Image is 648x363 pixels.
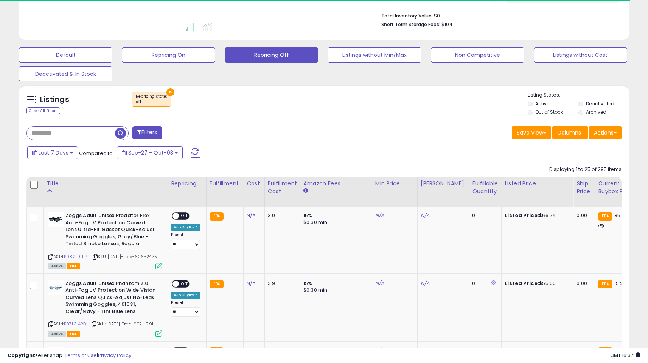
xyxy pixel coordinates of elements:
a: Terms of Use [65,352,97,359]
img: 31wtEZ1to-L._SL40_.jpg [48,212,64,227]
small: Amazon Fees. [303,188,308,194]
div: $0.30 min [303,287,366,294]
div: Fulfillable Quantity [472,180,498,196]
div: off [136,99,167,105]
span: FBA [67,331,80,337]
span: OFF [179,280,191,287]
div: Clear All Filters [26,107,60,114]
button: Deactivated & In Stock [19,66,112,81]
b: Zoggs Adult Unisex Predator Flex Anti-Fog UV Protection Curved Lens Ultra-Fit Gasket Quick-Adjust... [65,212,157,249]
div: ASIN: [48,212,162,268]
label: Archived [586,109,606,115]
div: $0.30 min [303,219,366,226]
span: All listings currently available for purchase on Amazon [48,331,66,337]
span: Sep-27 - Oct-03 [128,149,173,156]
span: Repricing state : [136,94,167,105]
label: Out of Stock [535,109,563,115]
div: 0 [472,212,496,219]
a: N/A [247,280,256,287]
p: Listing States: [528,92,629,99]
button: Filters [132,126,162,139]
button: Columns [552,126,588,139]
div: Min Price [375,180,414,188]
span: Last 7 Days [39,149,68,156]
div: 0.00 [577,280,589,287]
div: 0.00 [577,212,589,219]
small: FBA [598,280,612,288]
div: Listed Price [505,180,570,188]
div: Repricing [171,180,203,188]
button: Last 7 Days [27,146,78,159]
span: OFF [179,213,191,219]
div: Fulfillment [210,180,240,188]
div: Preset: [171,232,200,249]
a: B07L3L4PQH [64,321,89,327]
button: Default [19,47,112,63]
a: Privacy Policy [98,352,131,359]
button: Repricing Off [225,47,318,63]
h5: Listings [40,94,69,105]
button: Listings without Cost [534,47,627,63]
div: $66.74 [505,212,567,219]
div: 0 [472,280,496,287]
a: N/A [247,212,256,219]
a: B082L9LRPH [64,253,90,260]
button: × [166,88,174,96]
span: 35.79 [614,212,628,219]
div: Fulfillment Cost [268,180,297,196]
span: | SKU: [DATE]-Trad-606-24.75 [92,253,157,260]
div: Win BuyBox * [171,224,200,231]
b: Listed Price: [505,280,539,287]
div: Title [47,180,165,188]
b: Listed Price: [505,212,539,219]
span: | SKU: [DATE]-Trad-607-12.91 [90,321,154,327]
div: Preset: [171,300,200,317]
div: Amazon Fees [303,180,369,188]
div: 3.9 [268,280,294,287]
small: FBA [598,212,612,221]
strong: Copyright [8,352,35,359]
span: Columns [557,129,581,136]
button: Sep-27 - Oct-03 [117,146,183,159]
div: [PERSON_NAME] [421,180,466,188]
div: Ship Price [577,180,592,196]
label: Active [535,100,549,107]
button: Listings without Min/Max [328,47,421,63]
div: 15% [303,212,366,219]
div: 3.9 [268,212,294,219]
div: Current Buybox Price [598,180,637,196]
span: 15.25 [614,280,626,287]
div: Cost [247,180,261,188]
a: N/A [375,280,384,287]
span: 2025-10-11 16:37 GMT [610,352,640,359]
span: FBA [67,263,80,269]
div: Displaying 1 to 25 of 295 items [549,166,622,173]
div: ASIN: [48,280,162,336]
img: 31aB7oIcy3L._SL40_.jpg [48,280,64,295]
button: Actions [589,126,622,139]
label: Deactivated [586,100,614,107]
button: Save View [512,126,551,139]
a: N/A [375,212,384,219]
a: N/A [421,280,430,287]
div: Win BuyBox * [171,292,200,299]
span: All listings currently available for purchase on Amazon [48,263,66,269]
a: N/A [421,212,430,219]
b: Zoggs Adult Unisex Phantom 2.0 Anti-Fog UV Protection Wide Vision Curved Lens Quick-Adjust No-Lea... [65,280,157,317]
button: Non Competitive [431,47,524,63]
span: Compared to: [79,150,114,157]
div: 15% [303,280,366,287]
small: FBA [210,212,224,221]
button: Repricing On [122,47,215,63]
div: seller snap | | [8,352,131,359]
small: FBA [210,280,224,288]
div: $55.00 [505,280,567,287]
